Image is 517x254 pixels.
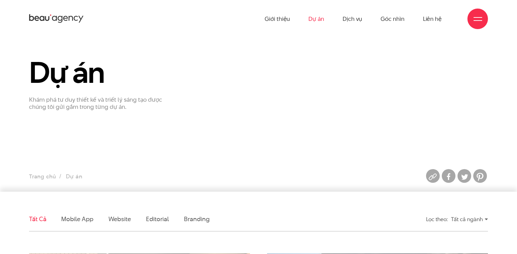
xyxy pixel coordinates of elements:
a: Mobile app [61,215,93,223]
a: Branding [184,215,209,223]
a: Editorial [146,215,169,223]
div: Lọc theo: [426,213,448,225]
div: Tất cả ngành [451,213,488,225]
a: Trang chủ [29,173,56,180]
a: Tất cả [29,215,46,223]
p: Khám phá tư duy thiết kế và triết lý sáng tạo được chúng tôi gửi gắm trong từng dự án. [29,96,175,111]
h1: Dự án [29,56,175,88]
a: Website [108,215,131,223]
